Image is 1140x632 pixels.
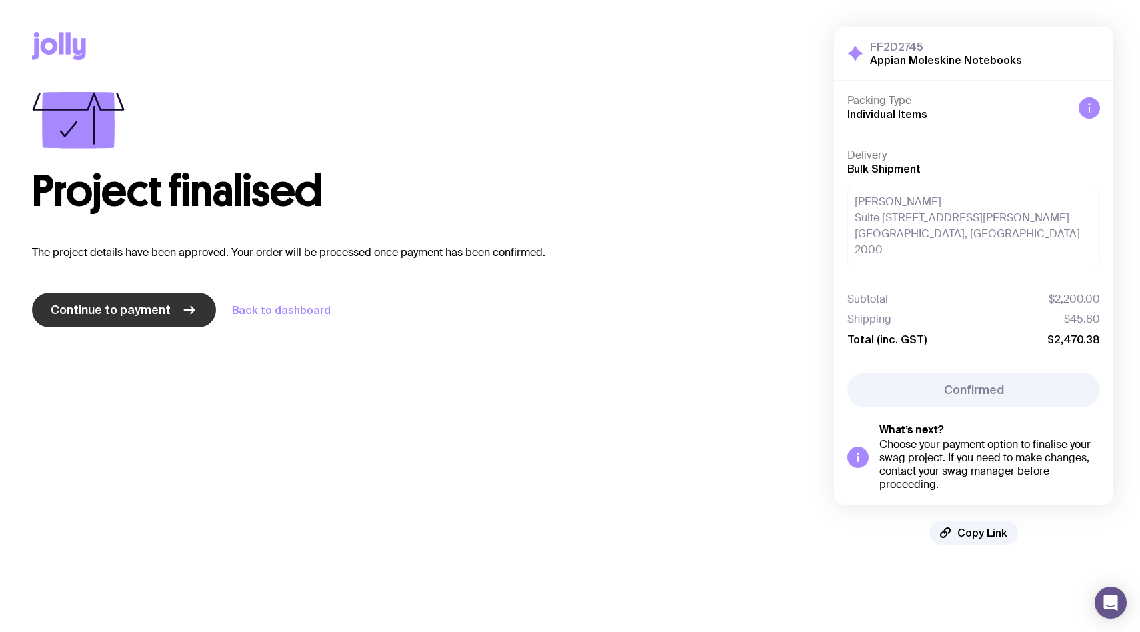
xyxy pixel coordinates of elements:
[847,163,921,175] span: Bulk Shipment
[847,313,891,326] span: Shipping
[847,108,927,120] span: Individual Items
[847,149,1100,162] h4: Delivery
[1095,587,1127,619] div: Open Intercom Messenger
[957,526,1007,539] span: Copy Link
[847,187,1100,265] div: [PERSON_NAME] Suite [STREET_ADDRESS][PERSON_NAME] [GEOGRAPHIC_DATA], [GEOGRAPHIC_DATA] 2000
[870,40,1022,53] h3: FF2D2745
[879,438,1100,491] div: Choose your payment option to finalise your swag project. If you need to make changes, contact yo...
[1047,333,1100,346] span: $2,470.38
[847,373,1100,407] button: Confirmed
[870,53,1022,67] h2: Appian Moleskine Notebooks
[32,293,216,327] a: Continue to payment
[32,245,775,261] p: The project details have been approved. Your order will be processed once payment has been confir...
[232,302,331,318] a: Back to dashboard
[929,521,1018,545] button: Copy Link
[1064,313,1100,326] span: $45.80
[51,302,171,318] span: Continue to payment
[847,333,927,346] span: Total (inc. GST)
[1049,293,1100,306] span: $2,200.00
[32,170,775,213] h1: Project finalised
[847,293,888,306] span: Subtotal
[847,94,1068,107] h4: Packing Type
[879,423,1100,437] h5: What’s next?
